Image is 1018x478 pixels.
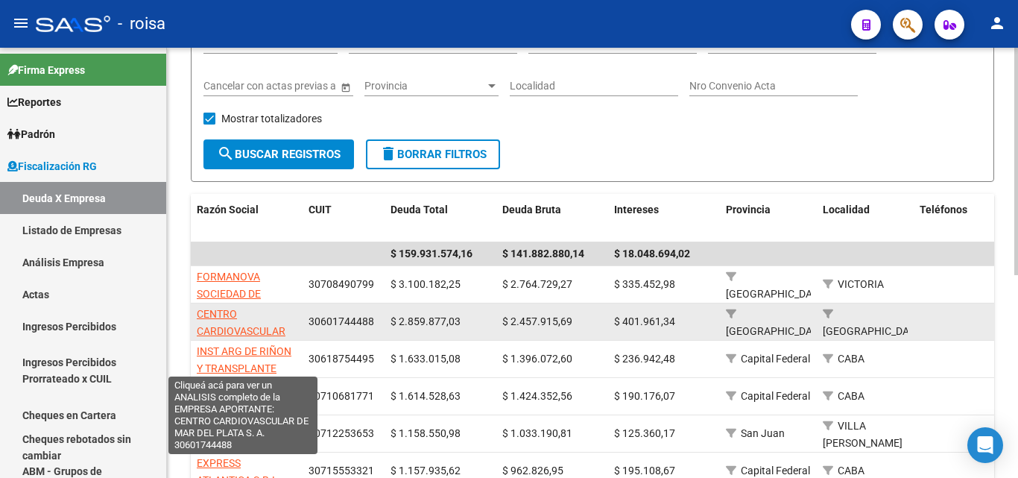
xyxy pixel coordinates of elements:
span: $ 3.100.182,25 [391,278,461,290]
span: FORMANOVA SOCIEDAD DE RESPONSABILIDAD LIMITADA [197,271,288,333]
span: Razón Social [197,204,259,216]
span: $ 195.108,67 [614,465,675,477]
span: 30712253653 [309,427,374,439]
span: Teléfonos [920,204,967,216]
span: 30601744488 [309,315,374,327]
span: 30618754495 [309,353,374,365]
span: INST ARG DE RIÑON Y TRANSPLANTE S.A. [197,345,291,391]
button: Buscar Registros [203,139,354,169]
datatable-header-cell: Deuda Bruta [496,194,608,243]
datatable-header-cell: Provincia [720,194,817,243]
span: Deuda Total [391,204,448,216]
span: $ 1.424.352,56 [502,390,572,402]
span: Borrar Filtros [379,148,487,161]
span: $ 2.457.915,69 [502,315,572,327]
span: $ 236.942,48 [614,353,675,365]
span: $ 1.633.015,08 [391,353,461,365]
datatable-header-cell: Deuda Total [385,194,496,243]
span: CABA [838,353,864,365]
span: $ 2.859.877,03 [391,315,461,327]
div: Open Intercom Messenger [967,427,1003,463]
span: $ 1.396.072,60 [502,353,572,365]
span: 30715553321 [309,465,374,477]
span: $ 1.158.550,98 [391,427,461,439]
span: - roisa [118,7,165,40]
span: CUIT [309,204,332,216]
span: Reportes [7,94,61,110]
span: Padrón [7,126,55,142]
span: $ 1.157.935,62 [391,465,461,477]
span: [GEOGRAPHIC_DATA] [726,325,826,337]
mat-icon: search [217,145,235,163]
span: $ 2.764.729,27 [502,278,572,290]
datatable-header-cell: Localidad [817,194,914,243]
span: [GEOGRAPHIC_DATA] [823,325,923,337]
span: Localidad [823,204,870,216]
span: Firma Express [7,62,85,78]
span: CABA [838,390,864,402]
datatable-header-cell: Razón Social [191,194,303,243]
span: $ 190.176,07 [614,390,675,402]
button: Open calendar [338,79,353,95]
span: VILLA [PERSON_NAME] [823,420,902,449]
span: Capital Federal [741,465,810,477]
mat-icon: person [988,14,1006,32]
span: $ 1.614.528,63 [391,390,461,402]
span: [GEOGRAPHIC_DATA] [726,288,826,300]
span: $ 401.961,34 [614,315,675,327]
span: $ 335.452,98 [614,278,675,290]
span: Mostrar totalizadores [221,110,322,128]
datatable-header-cell: CUIT [303,194,385,243]
mat-icon: menu [12,14,30,32]
span: Buscar Registros [217,148,341,161]
span: $ 141.882.880,14 [502,248,584,260]
span: San Juan [741,427,785,439]
span: $ 159.931.574,16 [391,248,472,260]
button: Borrar Filtros [366,139,500,169]
span: CABA [838,465,864,477]
span: Provincia [726,204,771,216]
span: $ 1.033.190,81 [502,427,572,439]
mat-icon: delete [379,145,397,163]
datatable-header-cell: Intereses [608,194,720,243]
span: Intereses [614,204,659,216]
span: Capital Federal [741,390,810,402]
span: $ 962.826,95 [502,465,563,477]
span: CENTRO CARDIOVASCULAR DE [GEOGRAPHIC_DATA] S. A. [197,308,297,388]
span: OPERADORA FERROVIARIA SOCIEDAD DEL ESTADO [197,383,267,445]
span: $ 125.360,17 [614,427,675,439]
span: VICTORIA [838,278,884,290]
span: Fiscalización RG [7,158,97,174]
span: MILICIC MINERIA SA [197,427,293,439]
span: 30708490799 [309,278,374,290]
span: Deuda Bruta [502,204,561,216]
span: 30710681771 [309,390,374,402]
span: $ 18.048.694,02 [614,248,690,260]
span: Provincia [364,80,485,92]
span: Capital Federal [741,353,810,365]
